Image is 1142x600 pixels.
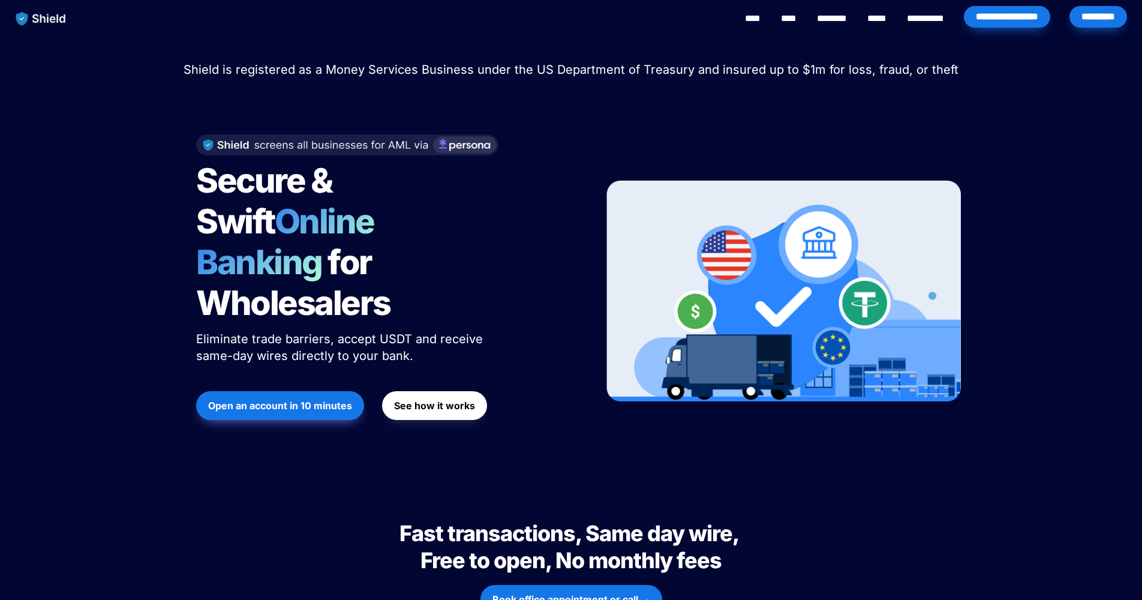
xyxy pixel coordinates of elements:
[10,6,72,31] img: website logo
[196,391,364,420] button: Open an account in 10 minutes
[394,400,475,412] strong: See how it works
[196,332,486,363] span: Eliminate trade barriers, accept USDT and receive same-day wires directly to your bank.
[399,520,743,574] span: Fast transactions, Same day wire, Free to open, No monthly fees
[196,385,364,426] a: Open an account in 10 minutes
[196,201,386,283] span: Online Banking
[196,160,338,242] span: Secure & Swift
[208,400,352,412] strong: Open an account in 10 minutes
[196,242,390,323] span: for Wholesalers
[382,385,487,426] a: See how it works
[382,391,487,420] button: See how it works
[184,62,958,77] span: Shield is registered as a Money Services Business under the US Department of Treasury and insured...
